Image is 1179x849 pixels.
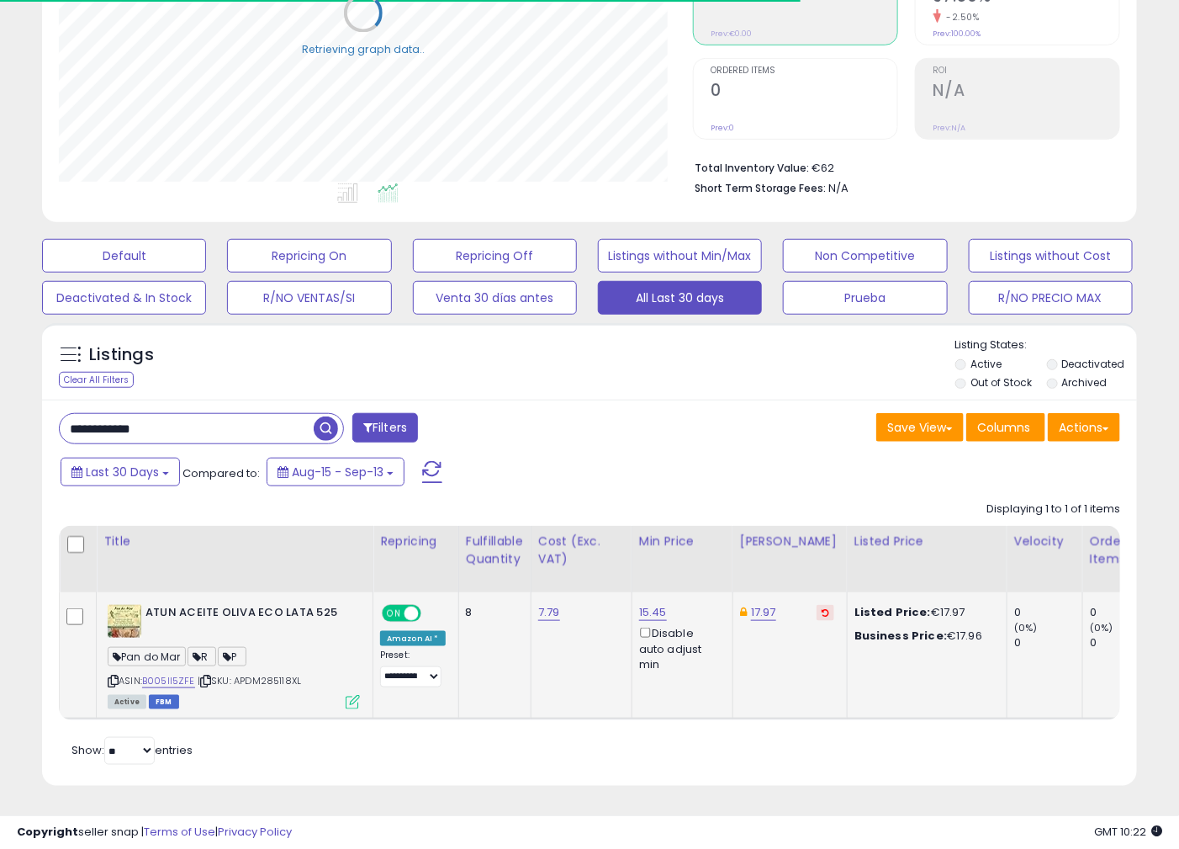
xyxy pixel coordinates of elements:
button: Listings without Cost [969,239,1133,273]
button: Listings without Min/Max [598,239,762,273]
small: (0%) [1014,621,1038,634]
label: Archived [1062,375,1108,390]
div: ASIN: [108,605,360,708]
small: (0%) [1090,621,1113,634]
div: €17.96 [854,629,994,644]
a: B005II5ZFE [142,674,195,688]
span: Ordered Items [711,66,897,76]
button: Save View [876,413,964,442]
span: Compared to: [182,465,260,481]
button: Actions [1048,413,1120,442]
button: Venta 30 días antes [413,281,577,315]
a: 15.45 [639,604,667,621]
li: €62 [695,157,1108,177]
div: Clear All Filters [59,372,134,388]
b: Total Inventory Value: [695,161,810,175]
small: Prev: 100.00% [933,29,981,39]
div: €17.97 [854,605,994,620]
label: Deactivated [1062,357,1125,371]
span: Show: entries [71,742,193,758]
button: Prueba [783,281,947,315]
span: N/A [829,180,849,196]
div: Preset: [380,650,446,687]
span: Aug-15 - Sep-13 [292,464,383,480]
a: 7.79 [538,604,560,621]
div: 0 [1014,635,1082,650]
button: Columns [966,413,1045,442]
p: Listing States: [955,337,1137,353]
div: Fulfillable Quantity [466,533,524,568]
span: ROI [933,66,1119,76]
button: Non Competitive [783,239,947,273]
label: Out of Stock [970,375,1032,390]
div: Title [103,533,366,550]
small: Prev: €0.00 [711,29,753,39]
h5: Listings [89,343,154,367]
button: R/NO PRECIO MAX [969,281,1133,315]
h2: N/A [933,81,1119,103]
span: FBM [149,695,179,709]
b: Listed Price: [854,604,931,620]
button: R/NO VENTAS/SI [227,281,391,315]
small: Prev: 0 [711,123,735,133]
button: Default [42,239,206,273]
div: Min Price [639,533,726,550]
button: Repricing Off [413,239,577,273]
div: Retrieving graph data.. [302,42,425,57]
b: Short Term Storage Fees: [695,181,827,195]
div: Listed Price [854,533,1000,550]
div: Cost (Exc. VAT) [538,533,625,568]
div: 0 [1090,605,1158,620]
span: OFF [419,607,446,621]
button: All Last 30 days [598,281,762,315]
div: Repricing [380,533,452,550]
span: All listings currently available for purchase on Amazon [108,695,146,709]
img: 51CvN2siJ3L._SL40_.jpg [108,605,141,638]
span: Columns [977,419,1030,436]
div: 8 [466,605,518,620]
div: Ordered Items [1090,533,1151,568]
button: Aug-15 - Sep-13 [267,458,404,486]
div: Amazon AI * [380,631,446,646]
div: 0 [1014,605,1082,620]
button: Repricing On [227,239,391,273]
button: Filters [352,413,418,443]
b: Business Price: [854,628,947,644]
a: Terms of Use [144,824,215,840]
span: ON [383,607,404,621]
button: Last 30 Days [61,458,180,486]
div: Displaying 1 to 1 of 1 items [986,501,1120,517]
span: Pan do Mar [108,647,186,666]
a: Privacy Policy [218,824,292,840]
div: Velocity [1014,533,1076,550]
div: [PERSON_NAME] [740,533,840,550]
label: Active [970,357,1002,371]
a: 17.97 [751,604,776,621]
small: -2.50% [941,11,980,24]
small: Prev: N/A [933,123,966,133]
h2: 0 [711,81,897,103]
b: ATUN ACEITE OLIVA ECO LATA 525 [145,605,350,625]
div: Disable auto adjust min [639,624,720,672]
span: 2025-10-14 10:22 GMT [1094,824,1162,840]
div: 0 [1090,635,1158,650]
strong: Copyright [17,824,78,840]
span: P [218,647,246,666]
div: seller snap | | [17,825,292,841]
button: Deactivated & In Stock [42,281,206,315]
span: | SKU: APDM285118XL [198,674,301,687]
span: Last 30 Days [86,464,159,480]
span: R [188,647,216,666]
